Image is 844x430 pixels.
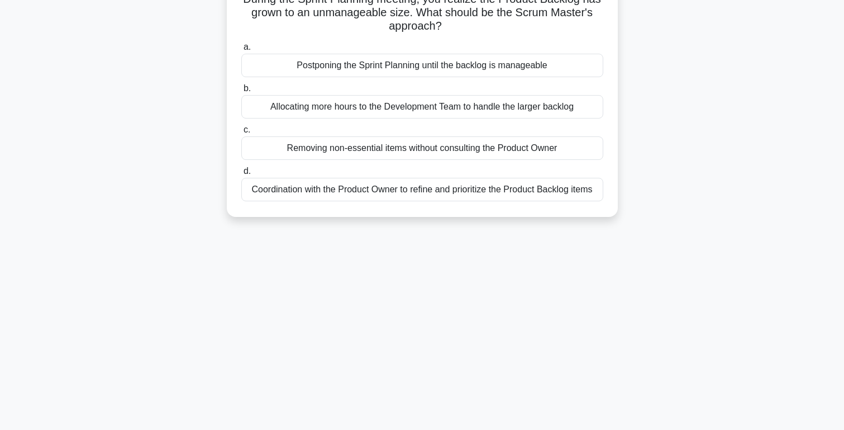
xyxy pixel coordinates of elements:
[241,136,603,160] div: Removing non-essential items without consulting the Product Owner
[244,42,251,51] span: a.
[241,95,603,119] div: Allocating more hours to the Development Team to handle the larger backlog
[241,178,603,201] div: Coordination with the Product Owner to refine and prioritize the Product Backlog items
[244,166,251,176] span: d.
[244,83,251,93] span: b.
[244,125,250,134] span: c.
[241,54,603,77] div: Postponing the Sprint Planning until the backlog is manageable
